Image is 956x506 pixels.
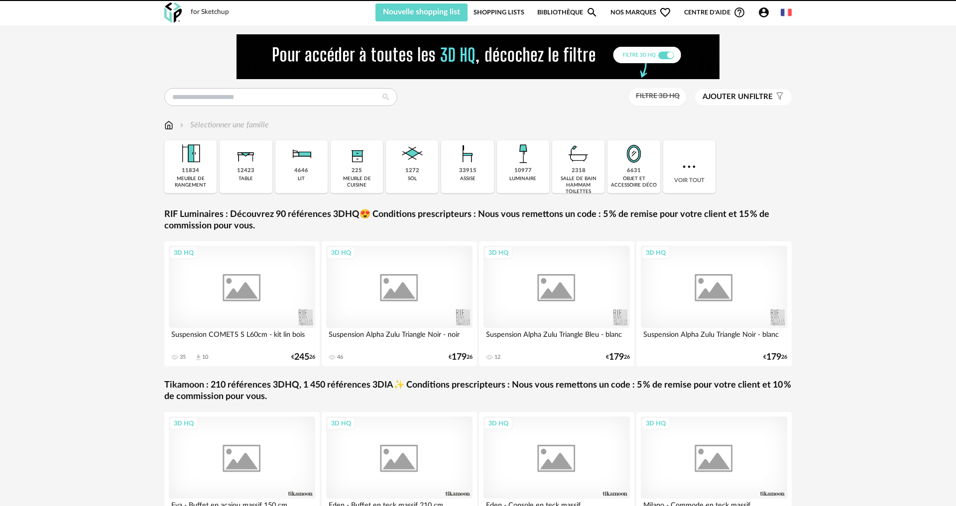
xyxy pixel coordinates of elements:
img: Luminaire.png [509,140,536,167]
div: 4646 [294,167,308,175]
img: Sol.png [399,140,426,167]
div: table [239,176,253,182]
div: 35 [180,354,186,361]
div: 6631 [627,167,641,175]
img: svg+xml;base64,PHN2ZyB3aWR0aD0iMTYiIGhlaWdodD0iMTciIHZpZXdCb3g9IjAgMCAxNiAxNyIgZmlsbD0ibm9uZSIgeG... [164,119,173,131]
span: 179 [766,354,781,361]
div: sol [408,176,417,182]
div: 2318 [572,167,586,175]
div: Suspension Alpha Zulu Triangle Bleu - blanc [483,328,630,348]
img: Assise.png [454,140,481,167]
div: 225 [352,167,362,175]
div: Suspension COMETS S L60cm - kit lin bois [169,328,315,348]
span: Heart Outline icon [659,6,671,18]
span: Account Circle icon [758,6,774,18]
img: Salle%20de%20bain.png [565,140,592,167]
a: 3D HQ Suspension COMETS S L60cm - kit lin bois 35 Download icon 10 €24526 [164,241,320,366]
img: Rangement.png [344,140,370,167]
a: 3D HQ Suspension Alpha Zulu Triangle Noir - blanc €17926 [636,241,792,366]
span: filtre [703,92,773,102]
div: luminaire [509,176,536,182]
div: salle de bain hammam toilettes [555,176,601,195]
a: 3D HQ Suspension Alpha Zulu Triangle Noir - noir 46 €17926 [322,241,477,366]
div: 46 [337,354,343,361]
span: Help Circle Outline icon [733,6,745,18]
div: 11834 [182,167,199,175]
div: Suspension Alpha Zulu Triangle Noir - noir [326,328,473,348]
span: 245 [294,354,309,361]
span: Nouvelle shopping list [383,8,460,16]
div: 10977 [514,167,532,175]
div: 3D HQ [327,246,356,259]
div: 3D HQ [484,417,513,430]
div: 3D HQ [327,417,356,430]
div: objet et accessoire déco [610,176,657,189]
span: Filter icon [773,92,784,102]
div: Sélectionner une famille [178,119,269,131]
span: Account Circle icon [758,6,770,18]
img: OXP [164,2,182,23]
div: Voir tout [663,140,716,193]
span: Download icon [195,354,202,361]
span: 179 [609,354,624,361]
div: € 26 [606,354,630,361]
button: Nouvelle shopping list [375,3,468,21]
div: 1272 [405,167,419,175]
span: Magnify icon [586,6,598,18]
img: FILTRE%20HQ%20NEW_V1%20(4).gif [237,34,719,79]
img: Table.png [233,140,259,167]
div: € 26 [291,354,315,361]
div: 12423 [237,167,254,175]
a: Tikamoon : 210 références 3DHQ, 1 450 références 3DIA✨ Conditions prescripteurs : Nous vous remet... [164,380,792,403]
span: Ajouter un [703,93,749,101]
div: 3D HQ [484,246,513,259]
img: fr [781,7,792,18]
div: assise [460,176,476,182]
img: svg+xml;base64,PHN2ZyB3aWR0aD0iMTYiIGhlaWdodD0iMTYiIHZpZXdCb3g9IjAgMCAxNiAxNiIgZmlsbD0ibm9uZSIgeG... [178,119,186,131]
div: meuble de cuisine [334,176,380,189]
div: lit [298,176,305,182]
div: 3D HQ [641,417,670,430]
a: 3D HQ Suspension Alpha Zulu Triangle Bleu - blanc 12 €17926 [479,241,634,366]
div: 3D HQ [169,417,198,430]
div: € 26 [449,354,473,361]
span: Centre d'aideHelp Circle Outline icon [684,6,745,18]
img: more.7b13dc1.svg [680,158,698,176]
span: 179 [452,354,467,361]
div: 3D HQ [169,246,198,259]
a: RIF Luminaires : Découvrez 90 références 3DHQ😍 Conditions prescripteurs : Nous vous remettons un ... [164,209,792,232]
div: 10 [202,354,208,361]
div: 3D HQ [641,246,670,259]
a: BibliothèqueMagnify icon [537,3,598,21]
span: Nos marques [610,3,671,21]
div: 12 [494,354,500,361]
div: meuble de rangement [167,176,214,189]
a: Shopping Lists [474,3,524,21]
div: € 26 [763,354,787,361]
img: Miroir.png [620,140,647,167]
button: Ajouter unfiltre Filter icon [695,89,792,105]
div: 33915 [459,167,477,175]
img: Literie.png [288,140,315,167]
img: Meuble%20de%20rangement.png [177,140,204,167]
div: for Sketchup [191,8,229,17]
span: Filtre 3D HQ [636,93,680,100]
div: Suspension Alpha Zulu Triangle Noir - blanc [641,328,787,348]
